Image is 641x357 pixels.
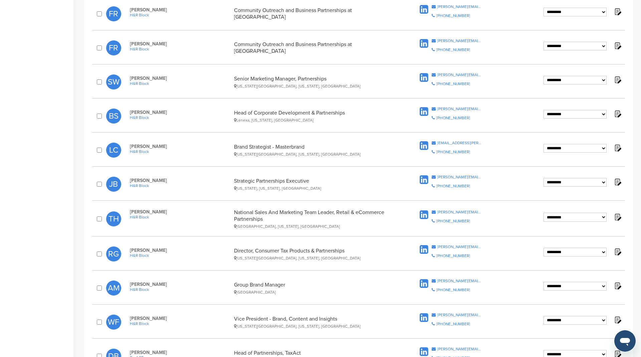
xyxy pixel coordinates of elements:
div: [PHONE_NUMBER] [436,184,470,188]
span: RG [106,246,121,261]
span: [PERSON_NAME] [130,7,231,13]
div: [PHONE_NUMBER] [436,48,470,52]
img: Notes [613,247,622,256]
span: [PERSON_NAME] [130,247,231,253]
div: [PHONE_NUMBER] [436,254,470,258]
span: FR [106,6,121,21]
div: [US_STATE], [US_STATE], [GEOGRAPHIC_DATA] [234,186,393,191]
span: [PERSON_NAME] [130,209,231,215]
iframe: Button to launch messaging window [614,330,636,352]
img: Notes [613,41,622,50]
a: H&R Block [130,287,231,292]
div: Head of Corporate Development & Partnerships [234,110,393,123]
a: H&R Block [130,115,231,120]
a: H&R Block [130,47,231,51]
span: [PERSON_NAME] [130,75,231,81]
img: Notes [613,75,622,84]
a: H&R Block [130,215,231,219]
span: [PERSON_NAME] [130,178,231,183]
span: [PERSON_NAME] [130,350,231,355]
div: [PERSON_NAME][EMAIL_ADDRESS][PERSON_NAME][DOMAIN_NAME] [437,175,482,179]
div: [PHONE_NUMBER] [436,82,470,86]
img: Notes [613,178,622,186]
img: Notes [613,213,622,221]
span: BS [106,109,121,124]
div: National Sales And Marketing Team Leader, Retail & eCommerce Partnerships [234,209,393,229]
div: [PERSON_NAME][EMAIL_ADDRESS][DOMAIN_NAME] [437,5,482,9]
div: Senior Marketing Manager, Partnerships [234,75,393,88]
a: H&R Block [130,149,231,154]
div: Community Outreach and Business Partnerships at [GEOGRAPHIC_DATA] [234,7,393,20]
a: H&R Block [130,321,231,326]
div: [PHONE_NUMBER] [436,288,470,292]
div: [US_STATE][GEOGRAPHIC_DATA], [US_STATE], [GEOGRAPHIC_DATA] [234,324,393,329]
a: H&R Block [130,13,231,17]
div: Vice President - Brand, Content and Insights [234,316,393,329]
div: Brand Strategist - Masterbrand [234,144,393,157]
div: [PERSON_NAME][EMAIL_ADDRESS][DOMAIN_NAME] [437,39,482,43]
div: [PERSON_NAME][EMAIL_ADDRESS][PERSON_NAME][DOMAIN_NAME] [437,313,482,317]
span: [PERSON_NAME] [130,144,231,149]
div: [GEOGRAPHIC_DATA], [US_STATE], [GEOGRAPHIC_DATA] [234,224,393,229]
a: H&R Block [130,253,231,258]
div: Strategic Partnerships Executive [234,178,393,191]
span: TH [106,211,121,226]
div: [PHONE_NUMBER] [436,14,470,18]
div: [PERSON_NAME][EMAIL_ADDRESS][PERSON_NAME][DOMAIN_NAME] [437,73,482,77]
span: [PERSON_NAME] [130,282,231,287]
img: Notes [613,7,622,16]
div: [PHONE_NUMBER] [436,116,470,120]
span: [PERSON_NAME] [130,41,231,47]
img: Notes [613,316,622,324]
a: H&R Block [130,183,231,188]
span: WF [106,315,121,330]
div: [EMAIL_ADDRESS][PERSON_NAME][DOMAIN_NAME] [437,141,482,145]
div: Community Outreach and Business Partnerships at [GEOGRAPHIC_DATA] [234,41,393,54]
div: [US_STATE][GEOGRAPHIC_DATA], [US_STATE], [GEOGRAPHIC_DATA] [234,84,393,88]
img: Notes [613,110,622,118]
div: [PERSON_NAME][EMAIL_ADDRESS][PERSON_NAME][DOMAIN_NAME] [437,245,482,249]
span: [PERSON_NAME] [130,110,231,115]
span: AM [106,281,121,296]
div: [US_STATE][GEOGRAPHIC_DATA], [US_STATE], [GEOGRAPHIC_DATA] [234,256,393,260]
span: JB [106,177,121,192]
a: H&R Block [130,81,231,86]
div: [PHONE_NUMBER] [436,322,470,326]
div: [US_STATE][GEOGRAPHIC_DATA], [US_STATE], [GEOGRAPHIC_DATA] [234,152,393,157]
div: [PHONE_NUMBER] [436,150,470,154]
div: [PERSON_NAME][EMAIL_ADDRESS][PERSON_NAME][DOMAIN_NAME] [437,279,482,283]
div: [PERSON_NAME][EMAIL_ADDRESS][PERSON_NAME][DOMAIN_NAME] [437,107,482,111]
div: [PHONE_NUMBER] [436,219,470,223]
div: [PERSON_NAME][EMAIL_ADDRESS][PERSON_NAME][DOMAIN_NAME] [437,210,482,214]
div: [PERSON_NAME][EMAIL_ADDRESS][PERSON_NAME][DOMAIN_NAME] [437,347,482,351]
img: Notes [613,282,622,290]
span: LC [106,143,121,158]
img: Notes [613,144,622,152]
span: [PERSON_NAME] [130,316,231,321]
span: FR [106,40,121,55]
div: Director, Consumer Tax Products & Partnerships [234,247,393,260]
div: Group Brand Manager [234,282,393,295]
div: [GEOGRAPHIC_DATA] [234,290,393,295]
span: SW [106,74,121,90]
div: Lenexa, [US_STATE], [GEOGRAPHIC_DATA] [234,118,393,123]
